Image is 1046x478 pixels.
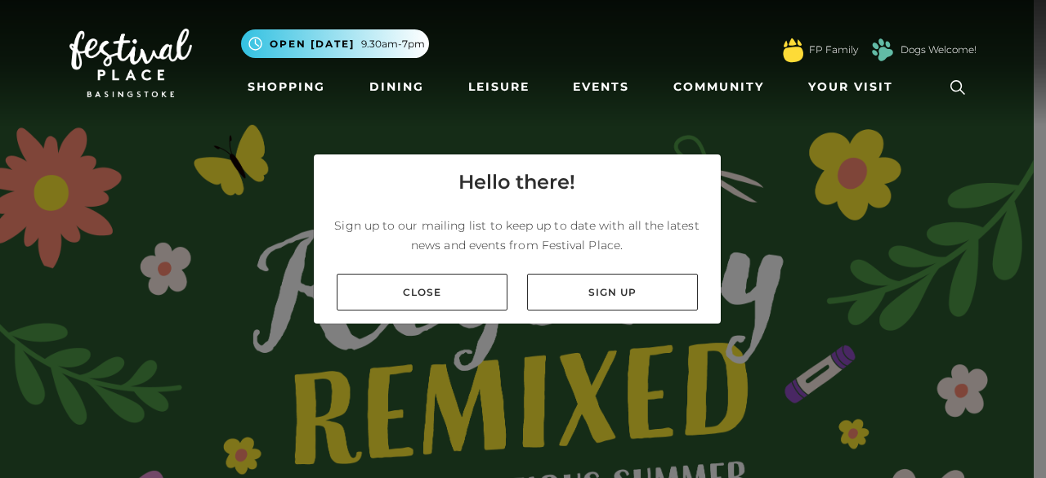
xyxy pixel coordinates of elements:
a: Shopping [241,72,332,102]
span: 9.30am-7pm [361,37,425,51]
a: Dogs Welcome! [901,42,977,57]
a: FP Family [809,42,858,57]
span: Your Visit [808,78,893,96]
button: Open [DATE] 9.30am-7pm [241,29,429,58]
p: Sign up to our mailing list to keep up to date with all the latest news and events from Festival ... [327,216,708,255]
span: Open [DATE] [270,37,355,51]
a: Sign up [527,274,698,310]
h4: Hello there! [458,168,575,197]
a: Leisure [462,72,536,102]
a: Your Visit [802,72,908,102]
a: Close [337,274,507,310]
img: Festival Place Logo [69,29,192,97]
a: Community [667,72,771,102]
a: Events [566,72,636,102]
a: Dining [363,72,431,102]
